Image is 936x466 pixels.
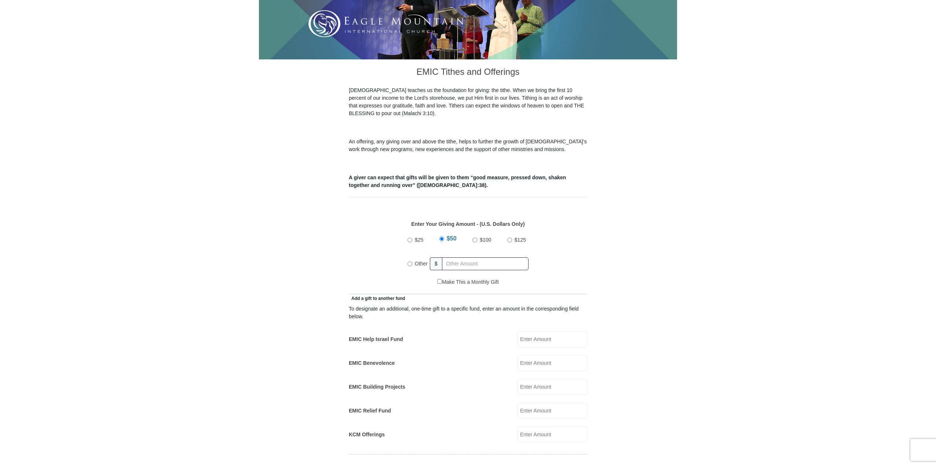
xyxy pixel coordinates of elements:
strong: Enter Your Giving Amount - (U.S. Dollars Only) [411,221,524,227]
span: Add a gift to another fund [349,296,405,301]
span: $125 [515,237,526,243]
input: Make This a Monthly Gift [437,279,442,284]
label: EMIC Relief Fund [349,407,391,415]
p: An offering, any giving over and above the tithe, helps to further the growth of [DEMOGRAPHIC_DAT... [349,138,587,153]
div: To designate an additional, one-time gift to a specific fund, enter an amount in the correspondin... [349,305,587,320]
input: Enter Amount [517,355,587,371]
input: Enter Amount [517,379,587,395]
span: $ [430,257,442,270]
input: Enter Amount [517,426,587,443]
label: EMIC Help Israel Fund [349,335,403,343]
input: Other Amount [442,257,529,270]
input: Enter Amount [517,331,587,347]
span: $100 [480,237,491,243]
h3: EMIC Tithes and Offerings [349,59,587,87]
label: KCM Offerings [349,431,385,439]
label: Make This a Monthly Gift [437,278,499,286]
label: EMIC Benevolence [349,359,395,367]
span: $25 [415,237,423,243]
label: EMIC Building Projects [349,383,405,391]
p: [DEMOGRAPHIC_DATA] teaches us the foundation for giving: the tithe. When we bring the first 10 pe... [349,87,587,117]
span: $50 [447,235,457,242]
input: Enter Amount [517,403,587,419]
b: A giver can expect that gifts will be given to them “good measure, pressed down, shaken together ... [349,175,566,188]
span: Other [415,261,428,267]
